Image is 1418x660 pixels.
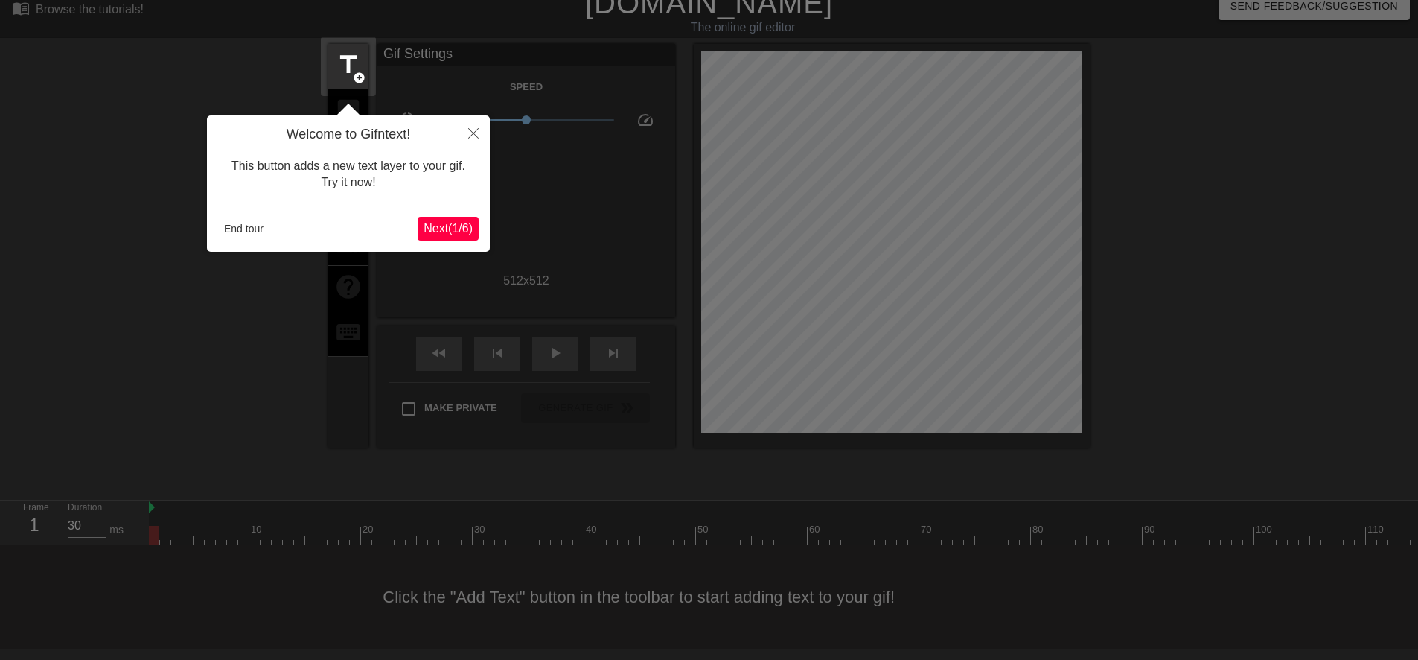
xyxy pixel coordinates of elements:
button: Next [418,217,479,241]
div: This button adds a new text layer to your gif. Try it now! [218,143,479,206]
button: End tour [218,218,269,240]
span: Next ( 1 / 6 ) [424,222,473,235]
button: Close [457,115,490,150]
h4: Welcome to Gifntext! [218,127,479,143]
